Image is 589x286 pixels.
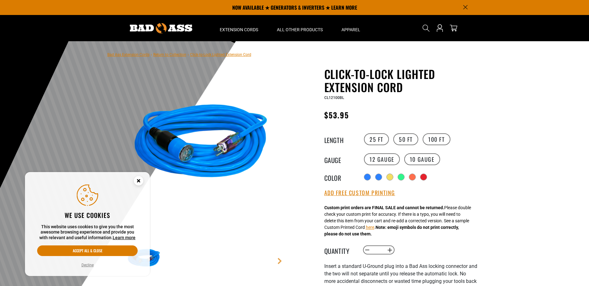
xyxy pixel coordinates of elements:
span: All Other Products [277,27,323,32]
h1: Click-to-Lock Lighted Extension Cord [324,67,477,94]
span: CL12100BL [324,96,344,100]
aside: Cookie Consent [25,172,150,276]
strong: Note: emoji symbols do not print correctly, please do not use them. [324,225,459,236]
legend: Color [324,173,356,181]
nav: breadcrumbs [107,51,251,58]
button: Add Free Custom Printing [324,190,395,196]
span: $53.95 [324,109,349,121]
button: here [366,224,374,231]
span: Apparel [341,27,360,32]
label: 50 FT [393,133,418,145]
a: Next [277,258,283,264]
a: Bad Ass Extension Cords [107,52,150,57]
img: Bad Ass Extension Cords [130,23,192,33]
span: Extension Cords [220,27,258,32]
label: 12 Gauge [364,153,400,165]
summary: Apparel [332,15,370,41]
button: Decline [80,262,96,268]
p: This website uses cookies to give you the most awesome browsing experience and provide you with r... [37,224,138,241]
label: Quantity [324,246,356,254]
span: Click-to-Lock Lighted Extension Cord [190,52,251,57]
a: Return to Collection [153,52,186,57]
legend: Length [324,135,356,143]
label: 100 FT [423,133,450,145]
label: 25 FT [364,133,389,145]
a: Learn more [113,235,135,240]
h2: We use cookies [37,211,138,219]
span: › [188,52,189,57]
button: Accept all & close [37,245,138,256]
summary: All Other Products [268,15,332,41]
summary: Search [421,23,431,33]
label: 10 Gauge [404,153,440,165]
strong: Custom print orders are FINAL SALE and cannot be returned. [324,205,444,210]
img: blue [126,69,276,219]
span: › [151,52,152,57]
legend: Gauge [324,155,356,163]
summary: Extension Cords [210,15,268,41]
div: Please double check your custom print for accuracy. If there is a typo, you will need to delete t... [324,205,471,237]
